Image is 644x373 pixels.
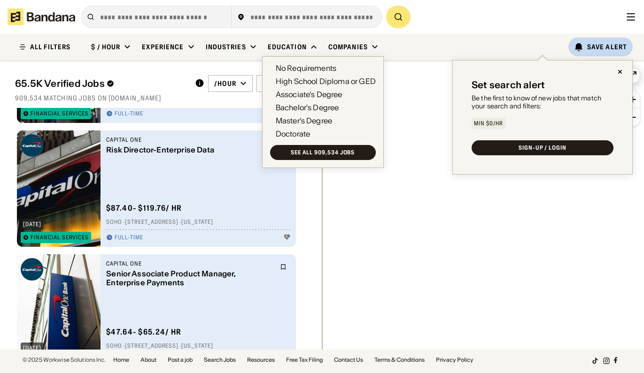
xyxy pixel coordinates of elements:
[276,130,310,137] div: Doctorate
[15,94,307,102] div: 909,534 matching jobs on [DOMAIN_NAME]
[8,8,75,25] img: Bandana logotype
[168,357,193,363] a: Post a job
[436,357,473,363] a: Privacy Policy
[276,91,342,98] div: Associate's Degree
[106,219,290,226] div: SoHo · [STREET_ADDRESS] · [US_STATE]
[31,111,89,116] div: Financial Services
[115,234,143,242] div: Full-time
[15,108,307,350] div: grid
[286,357,323,363] a: Free Tax Filing
[204,357,236,363] a: Search Jobs
[268,43,307,51] div: Education
[587,43,627,51] div: Save Alert
[106,269,274,287] div: Senior Associate Product Manager, Enterprise Payments
[519,145,566,151] div: SIGN-UP / LOGIN
[21,258,43,281] img: Capital One logo
[113,357,129,363] a: Home
[106,327,181,337] div: $ 47.64 - $65.24 / hr
[23,357,106,363] div: © 2025 Workwise Solutions Inc.
[206,43,246,51] div: Industries
[91,43,120,51] div: $ / hour
[472,94,613,110] div: Be the first to know of new jobs that match your search and filters:
[30,44,70,50] div: ALL FILTERS
[474,121,503,126] div: Min $0/hr
[106,136,274,144] div: Capital One
[276,77,376,85] div: High School Diploma or GED
[23,221,41,227] div: [DATE]
[21,134,43,157] img: Capital One logo
[106,145,274,154] div: Risk Director-Enterprise Data
[276,104,339,111] div: Bachelor's Degree
[214,79,236,88] div: /hour
[23,345,41,351] div: [DATE]
[106,260,274,267] div: Capital One
[328,43,368,51] div: Companies
[140,357,156,363] a: About
[472,79,545,91] div: Set search alert
[334,357,363,363] a: Contact Us
[115,110,143,118] div: Full-time
[276,64,336,72] div: No Requirements
[374,357,425,363] a: Terms & Conditions
[106,203,182,213] div: $ 87.40 - $119.76 / hr
[15,78,187,89] div: 65.5K Verified Jobs
[291,150,355,155] div: See all 909,534 jobs
[247,357,275,363] a: Resources
[142,43,184,51] div: Experience
[31,235,89,240] div: Financial Services
[276,117,332,124] div: Master's Degree
[106,343,290,350] div: SoHo · [STREET_ADDRESS] · [US_STATE]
